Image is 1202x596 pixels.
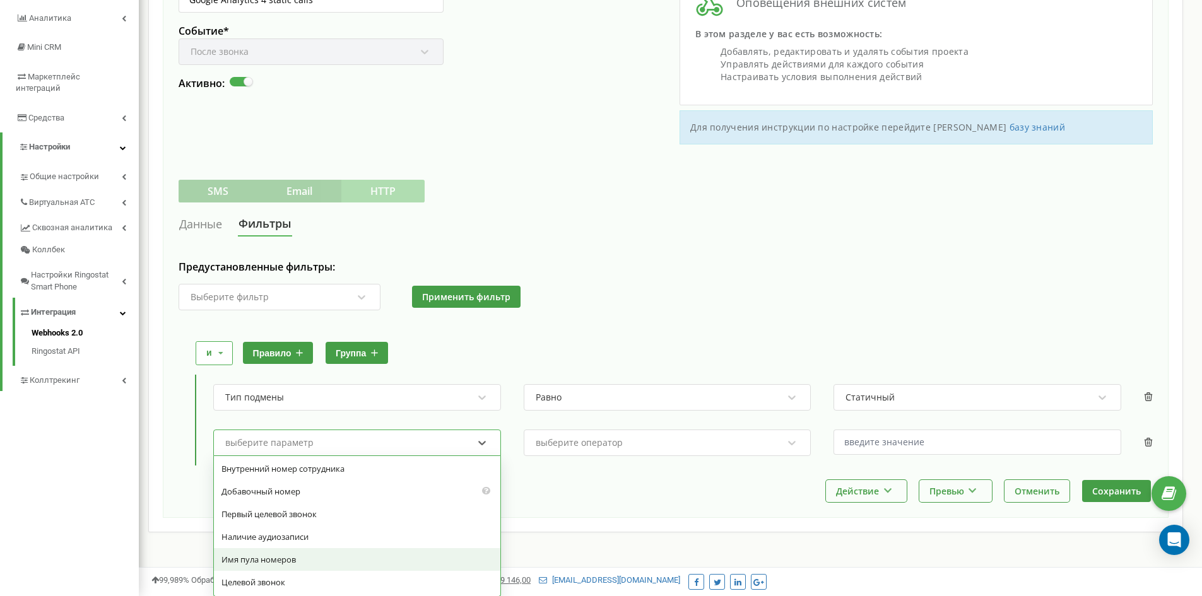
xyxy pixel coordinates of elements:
span: Общие настройки [30,171,99,183]
div: и [206,347,212,359]
span: Маркетплейс интеграций [16,72,80,93]
li: Добавлять, редактировать и удалять события проекта [721,45,1137,58]
div: Выберите фильтр [191,293,269,301]
a: Webhooks 2.0 [32,327,139,342]
a: [EMAIL_ADDRESS][DOMAIN_NAME] [539,575,680,585]
span: Mini CRM [27,42,61,52]
div: Имя пула номеров [214,548,500,571]
div: Тип подмены [225,392,284,403]
span: Сквозная аналитика [32,222,112,234]
a: Общие настройки [19,162,139,188]
span: Виртуальная АТС [29,197,95,209]
a: Сквозная аналитика [19,213,139,239]
a: Фильтры [238,213,292,237]
a: Настройки [3,132,139,162]
span: Аналитика [29,13,71,23]
div: Добавочный номер [214,480,500,503]
div: Целевой звонок [214,571,500,593]
li: Настраивать условия выполнения действий [721,71,1137,83]
span: Средства [28,113,64,122]
div: Наличие аудиозаписи [214,525,500,548]
button: группа [326,342,388,364]
a: Интеграция [19,298,139,324]
button: Применить фильтр [412,286,521,308]
p: Для получения инструкции по настройке перейдите [PERSON_NAME] [690,121,1142,134]
button: правило [243,342,314,364]
label: Активно: [179,77,225,91]
u: 7 339 146,00 [485,575,531,585]
div: Равно [536,392,562,403]
a: Ringostat API [32,342,139,358]
button: Превью [919,480,992,502]
a: базу знаний [1010,121,1065,133]
span: Настройки Ringostat Smart Phone [31,269,122,293]
span: 99,989% [151,575,189,585]
label: Предустановленные фильтры: [179,260,1153,274]
i: Добавочный номер, введенный звонящим в голосовом меню IVR [481,486,491,494]
div: выберите параметр [225,438,314,447]
li: Управлять действиями для каждого события [721,58,1137,71]
span: Настройки [29,142,70,151]
button: Сохранить [1082,480,1151,502]
span: Коллтрекинг [30,375,80,387]
label: Событие * [179,25,444,38]
button: Действие [826,480,907,502]
a: Коллтрекинг [19,366,139,392]
div: Внутренний номер сотрудника [214,457,500,480]
div: Первый целевой звонок [214,503,500,525]
a: Коллбек [19,239,139,261]
a: Настройки Ringostat Smart Phone [19,260,139,298]
div: Open Intercom Messenger [1159,525,1189,555]
input: введите значение [834,429,1121,455]
div: Статичный [846,392,895,403]
span: Обработано звонков за 7 дней : [191,575,358,585]
span: Коллбек [32,244,65,256]
p: В этом разделе у вас есть возможность: [695,28,1137,40]
span: Интеграция [31,307,76,318]
a: Виртуальная АТС [19,188,139,214]
a: Данные [179,213,223,236]
button: Отменить [1005,480,1069,502]
div: выберите оператор [536,438,623,447]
